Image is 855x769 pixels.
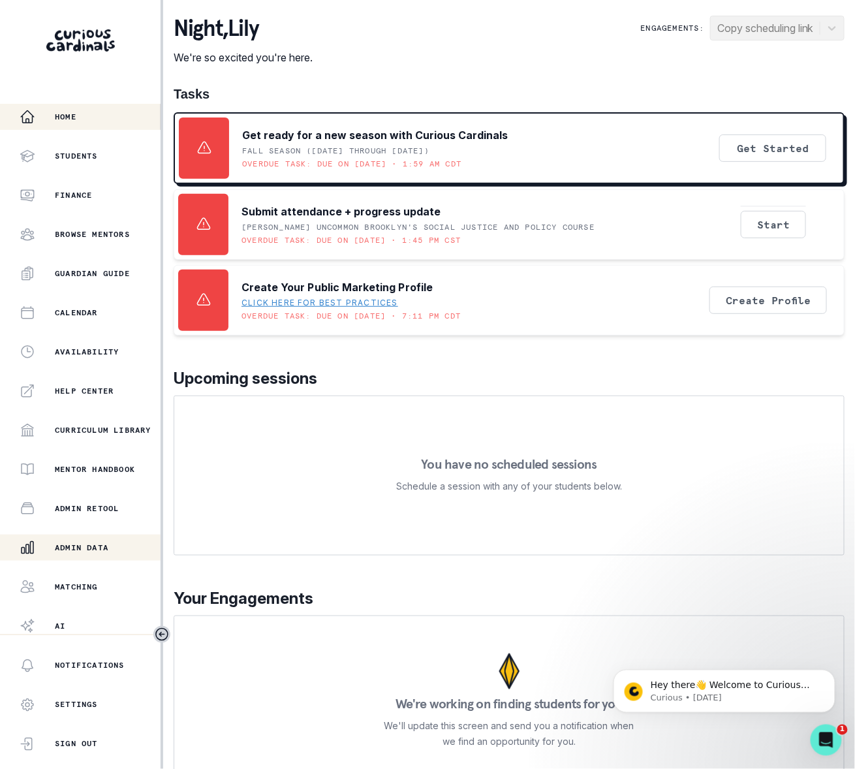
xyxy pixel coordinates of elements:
[57,50,225,62] p: Message from Curious, sent 33w ago
[241,298,398,308] a: Click here for best practices
[741,211,806,238] button: Start
[55,739,98,749] p: Sign Out
[174,367,845,390] p: Upcoming sessions
[55,268,130,279] p: Guardian Guide
[55,661,125,671] p: Notifications
[837,725,848,735] span: 1
[55,190,92,200] p: Finance
[174,16,313,42] p: night , Lily
[57,38,223,113] span: Hey there👋 Welcome to Curious Cardinals 🙌 Take a look around! If you have any questions or are ex...
[594,642,855,734] iframe: Intercom notifications message
[241,204,441,219] p: Submit attendance + progress update
[242,146,429,156] p: Fall Season ([DATE] through [DATE])
[55,503,119,514] p: Admin Retool
[46,29,115,52] img: Curious Cardinals Logo
[241,311,461,321] p: Overdue task: Due on [DATE] • 7:11 PM CDT
[242,159,461,169] p: Overdue task: Due on [DATE] • 1:59 AM CDT
[174,50,313,65] p: We're so excited you're here.
[55,582,98,592] p: Matching
[55,229,130,240] p: Browse Mentors
[384,719,634,750] p: We'll update this screen and send you a notification when we find an opportunity for you.
[241,235,461,245] p: Overdue task: Due on [DATE] • 1:45 PM CST
[242,127,508,143] p: Get ready for a new season with Curious Cardinals
[55,307,98,318] p: Calendar
[55,464,135,475] p: Mentor Handbook
[241,222,595,232] p: [PERSON_NAME] UNCOMMON Brooklyn's Social Justice and Policy Course
[55,151,98,161] p: Students
[153,626,170,643] button: Toggle sidebar
[55,542,108,553] p: Admin Data
[641,23,705,33] p: Engagements:
[811,725,842,756] iframe: Intercom live chat
[396,698,623,711] p: We're working on finding students for you
[719,134,826,162] button: Get Started
[396,479,622,494] p: Schedule a session with any of your students below.
[174,587,845,610] p: Your Engagements
[55,700,98,710] p: Settings
[55,112,76,122] p: Home
[55,347,119,357] p: Availability
[55,386,114,396] p: Help Center
[709,287,827,314] button: Create Profile
[174,86,845,102] h1: Tasks
[55,425,151,435] p: Curriculum Library
[241,279,433,295] p: Create Your Public Marketing Profile
[421,458,597,471] p: You have no scheduled sessions
[55,621,65,631] p: AI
